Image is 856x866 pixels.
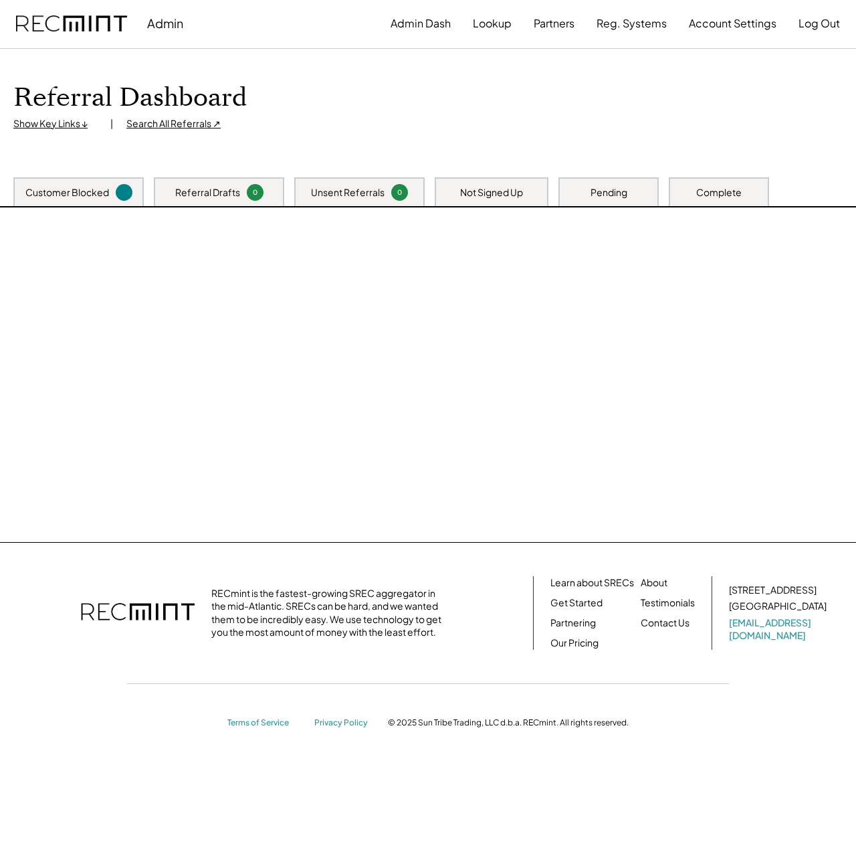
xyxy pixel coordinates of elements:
a: Get Started [550,596,603,610]
button: Partners [534,10,574,37]
a: About [641,576,667,590]
button: Log Out [798,10,840,37]
div: | [110,117,113,131]
div: Pending [591,186,627,199]
div: Customer Blocked [25,186,109,199]
div: [GEOGRAPHIC_DATA] [729,600,827,613]
div: Show Key Links ↓ [13,117,97,131]
img: recmint-logotype%403x.png [16,15,127,32]
a: Learn about SRECs [550,576,634,590]
div: 0 [249,187,261,197]
div: Referral Drafts [175,186,240,199]
h1: Referral Dashboard [13,82,247,114]
div: Unsent Referrals [311,186,385,199]
button: Lookup [473,10,512,37]
div: 0 [393,187,406,197]
div: Admin [147,15,183,31]
a: Testimonials [641,596,695,610]
div: RECmint is the fastest-growing SREC aggregator in the mid-Atlantic. SRECs can be hard, and we wan... [211,587,449,639]
a: [EMAIL_ADDRESS][DOMAIN_NAME] [729,616,829,642]
button: Admin Dash [391,10,451,37]
div: Not Signed Up [460,186,523,199]
div: [STREET_ADDRESS] [729,584,817,597]
div: © 2025 Sun Tribe Trading, LLC d.b.a. RECmint. All rights reserved. [388,717,629,728]
a: Contact Us [641,616,689,630]
a: Terms of Service [227,717,301,729]
a: Privacy Policy [314,717,374,729]
div: Complete [696,186,742,199]
div: Search All Referrals ↗ [126,117,221,131]
a: Our Pricing [550,636,599,650]
img: recmint-logotype%403x.png [81,590,195,636]
button: Reg. Systems [597,10,667,37]
button: Account Settings [689,10,776,37]
a: Partnering [550,616,596,630]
